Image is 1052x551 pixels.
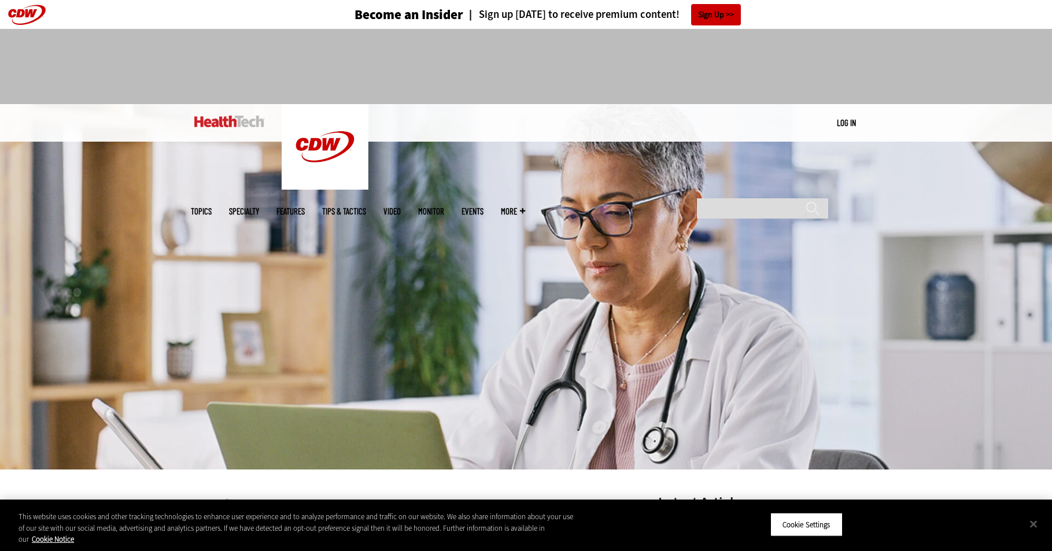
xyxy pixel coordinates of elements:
iframe: advertisement [316,40,737,93]
a: Features [276,207,305,216]
a: Log in [837,117,856,128]
a: Video [383,207,401,216]
button: Close [1021,511,1046,537]
a: Tips & Tactics [322,207,366,216]
div: » [208,495,628,505]
a: CDW [282,180,368,193]
button: Cookie Settings [770,512,843,537]
a: More information about your privacy [32,534,74,544]
span: Specialty [229,207,259,216]
a: Events [462,207,483,216]
div: This website uses cookies and other tracking technologies to enhance user experience and to analy... [19,511,578,545]
a: MonITor [418,207,444,216]
a: Sign up [DATE] to receive premium content! [463,9,680,20]
img: Home [194,116,264,127]
span: Topics [191,207,212,216]
a: Become an Insider [311,8,463,21]
h3: Latest Articles [658,495,832,510]
div: User menu [837,117,856,129]
img: Home [282,104,368,190]
span: More [501,207,525,216]
a: Sign Up [691,4,741,25]
h3: Become an Insider [355,8,463,21]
